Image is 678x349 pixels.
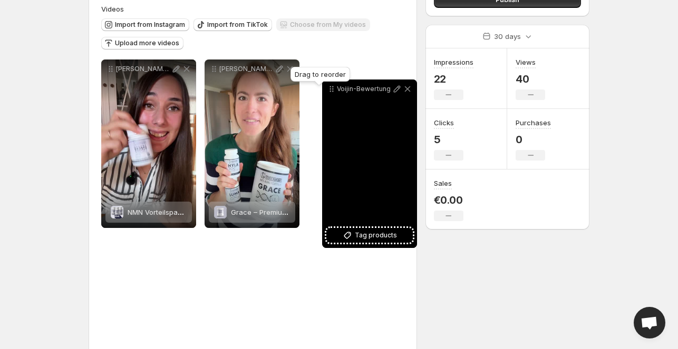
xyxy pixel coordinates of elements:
[101,37,183,49] button: Upload more videos
[516,117,551,128] h3: Purchases
[111,206,123,218] img: NMN Vorteilspack NAD+ Booster
[115,21,185,29] span: Import from Instagram
[516,73,545,85] p: 40
[101,59,196,228] div: [PERSON_NAME]-BewertungNMN Vorteilspack NAD+ BoosterNMN Vorteilspack NAD+ Booster
[128,208,234,216] span: NMN Vorteilspack NAD+ Booster
[214,206,227,218] img: Grace – Premium Kollagen Pulver (Verisol® B)
[516,57,536,67] h3: Views
[434,73,473,85] p: 22
[434,117,454,128] h3: Clicks
[116,65,171,73] p: [PERSON_NAME]-Bewertung
[193,18,272,31] button: Import from TikTok
[207,21,268,29] span: Import from TikTok
[115,39,179,47] span: Upload more videos
[516,133,551,146] p: 0
[494,31,521,42] p: 30 days
[219,65,274,73] p: [PERSON_NAME]-Bewertung
[434,194,463,206] p: €0.00
[434,57,473,67] h3: Impressions
[101,18,189,31] button: Import from Instagram
[337,85,392,93] p: Voijin-Bewertung
[322,79,417,248] div: Voijin-BewertungTag products
[634,307,665,338] a: Open chat
[231,208,413,216] span: Grace – Premium Kollagen [PERSON_NAME] (Verisol® B)
[101,5,124,13] span: Videos
[434,133,463,146] p: 5
[326,228,413,243] button: Tag products
[205,59,299,228] div: [PERSON_NAME]-BewertungGrace – Premium Kollagen Pulver (Verisol® B)Grace – Premium Kollagen [PERS...
[355,230,397,241] span: Tag products
[434,178,452,188] h3: Sales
